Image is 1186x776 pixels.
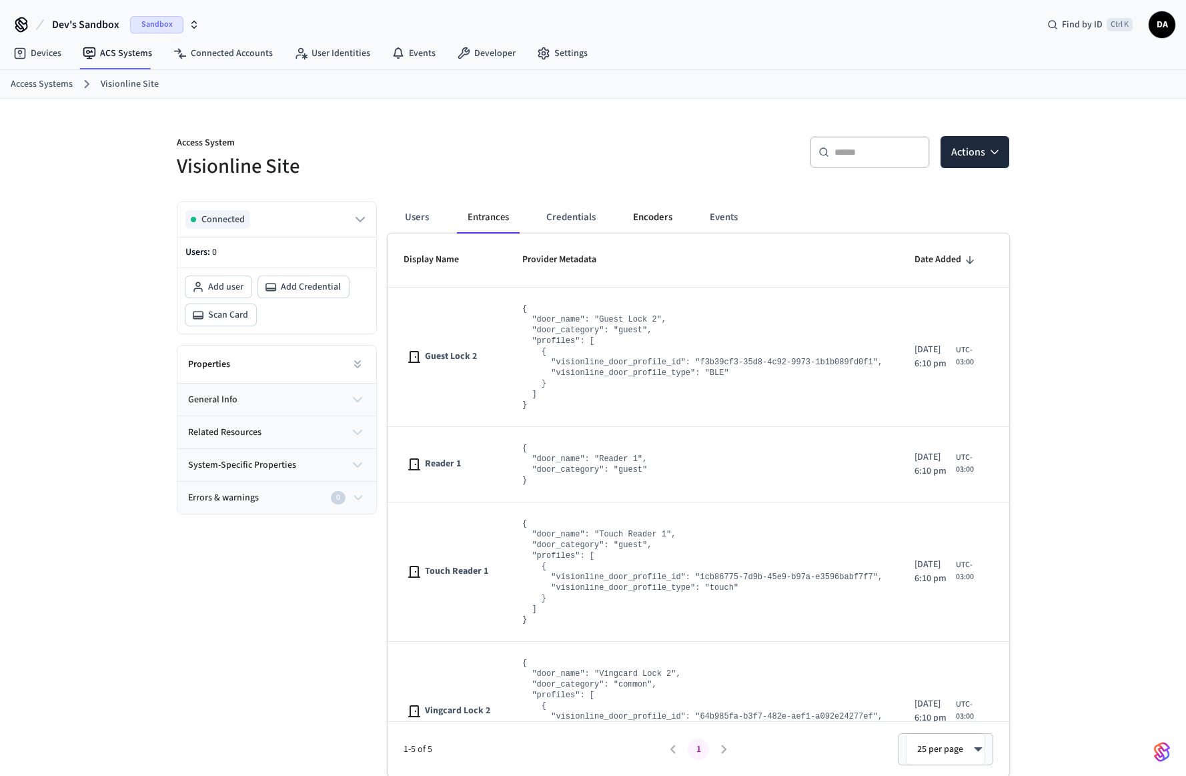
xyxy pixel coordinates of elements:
[425,564,488,578] span: Touch Reader 1
[522,658,882,765] pre: { "door_name": "Vingcard Lock 2", "door_category": "common", "profiles": [ { "visionline_door_pro...
[185,246,368,260] p: Users:
[425,457,461,471] span: Reader 1
[177,136,585,153] p: Access System
[185,304,256,326] button: Scan Card
[404,250,476,270] span: Display Name
[208,308,248,322] span: Scan Card
[1062,18,1103,31] span: Find by ID
[526,41,598,65] a: Settings
[956,699,979,723] span: UTC-03:00
[915,250,979,270] span: Date Added
[212,246,217,259] span: 0
[52,17,119,33] span: Dev's Sandbox
[1154,741,1170,763] img: SeamLogoGradient.69752ec5.svg
[506,234,899,287] th: Provider Metadata
[536,202,606,234] button: Credentials
[201,213,245,226] span: Connected
[1150,13,1174,37] span: DA
[941,136,1009,168] button: Actions
[208,280,243,294] span: Add user
[956,559,979,583] span: UTC-03:00
[622,202,683,234] button: Encoders
[688,739,709,760] button: page 1
[177,416,376,448] button: related resources
[188,426,261,440] span: related resources
[915,697,953,725] span: [DATE] 6:10 pm
[258,276,349,298] button: Add Credential
[1037,13,1143,37] div: Find by IDCtrl K
[915,697,979,725] div: America/Sao_Paulo
[188,458,296,472] span: system-specific properties
[915,343,953,371] span: [DATE] 6:10 pm
[185,276,251,298] button: Add user
[163,41,283,65] a: Connected Accounts
[1107,18,1133,31] span: Ctrl K
[404,743,660,757] span: 1-5 of 5
[660,739,736,760] nav: pagination navigation
[188,358,230,371] h2: Properties
[915,450,953,478] span: [DATE] 6:10 pm
[457,202,520,234] button: Entrances
[522,518,882,625] pre: { "door_name": "Touch Reader 1", "door_category": "guest", "profiles": [ { "visionline_door_profi...
[177,449,376,481] button: system-specific properties
[446,41,526,65] a: Developer
[915,558,953,586] span: [DATE] 6:10 pm
[956,344,979,368] span: UTC-03:00
[11,77,73,91] a: Access Systems
[522,304,882,410] pre: { "door_name": "Guest Lock 2", "door_category": "guest", "profiles": [ { "visionline_door_profile...
[522,443,647,486] pre: { "door_name": "Reader 1", "door_category": "guest" }
[699,202,748,234] button: Events
[425,350,477,364] span: Guest Lock 2
[281,280,341,294] span: Add Credential
[381,41,446,65] a: Events
[915,450,979,478] div: America/Sao_Paulo
[331,491,346,504] div: 0
[188,491,259,505] span: Errors & warnings
[956,452,979,476] span: UTC-03:00
[425,704,490,718] span: Vingcard Lock 2
[130,16,183,33] span: Sandbox
[72,41,163,65] a: ACS Systems
[283,41,381,65] a: User Identities
[188,393,237,407] span: general info
[1149,11,1175,38] button: DA
[177,384,376,416] button: general info
[3,41,72,65] a: Devices
[915,343,979,371] div: America/Sao_Paulo
[177,482,376,514] button: Errors & warnings0
[915,250,961,270] span: Date Added
[906,733,985,765] div: 25 per page
[185,210,368,229] button: Connected
[177,153,585,180] h5: Visionline Site
[915,558,979,586] div: America/Sao_Paulo
[101,77,159,91] a: Visionline Site
[393,202,441,234] button: Users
